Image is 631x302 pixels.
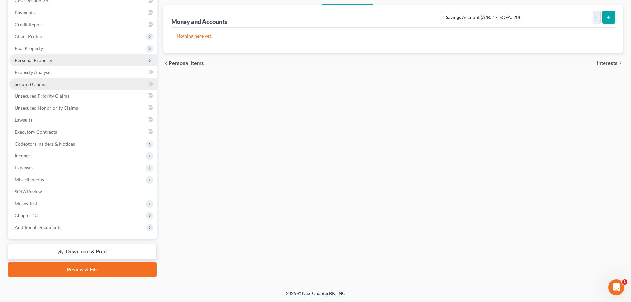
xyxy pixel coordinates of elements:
span: SOFA Review [15,189,42,194]
span: Miscellaneous [15,177,44,182]
span: Additional Documents [15,224,61,230]
span: Personal Property [15,57,52,63]
a: Payments [9,7,157,19]
a: Download & Print [8,244,157,260]
button: chevron_left Personal Items [163,61,204,66]
iframe: Intercom live chat [608,279,624,295]
i: chevron_right [618,61,623,66]
span: Chapter 13 [15,212,38,218]
button: Interests chevron_right [597,61,623,66]
a: Review & File [8,262,157,277]
span: Property Analysis [15,69,51,75]
span: Interests [597,61,618,66]
span: Lawsuits [15,117,32,123]
span: Secured Claims [15,81,46,87]
span: 1 [622,279,627,285]
span: Real Property [15,45,43,51]
a: Credit Report [9,19,157,30]
a: SOFA Review [9,186,157,198]
span: Income [15,153,30,158]
a: Unsecured Priority Claims [9,90,157,102]
a: Lawsuits [9,114,157,126]
div: 2025 © NextChapterBK, INC [127,290,504,302]
a: Property Analysis [9,66,157,78]
span: Unsecured Nonpriority Claims [15,105,78,111]
span: Client Profile [15,33,42,39]
div: Money and Accounts [171,18,227,26]
span: Payments [15,10,35,15]
a: Unsecured Nonpriority Claims [9,102,157,114]
span: Credit Report [15,22,43,27]
a: Secured Claims [9,78,157,90]
span: Means Test [15,201,37,206]
span: Codebtors Insiders & Notices [15,141,75,147]
p: Nothing here yet! [177,33,610,39]
i: chevron_left [163,61,169,66]
a: Executory Contracts [9,126,157,138]
span: Executory Contracts [15,129,57,135]
span: Personal Items [169,61,204,66]
span: Unsecured Priority Claims [15,93,69,99]
span: Expenses [15,165,33,170]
